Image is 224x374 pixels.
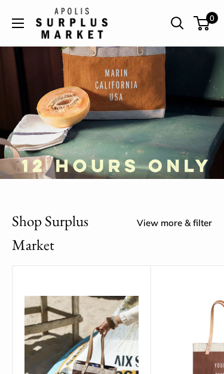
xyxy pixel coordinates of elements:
img: Apolis: Surplus Market [36,8,108,38]
a: 0 [195,16,210,30]
h2: Shop Surplus Market [12,209,125,256]
a: View more & filter [137,215,212,231]
a: Open search [171,17,184,30]
span: 0 [206,11,218,23]
button: Open menu [12,18,24,28]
